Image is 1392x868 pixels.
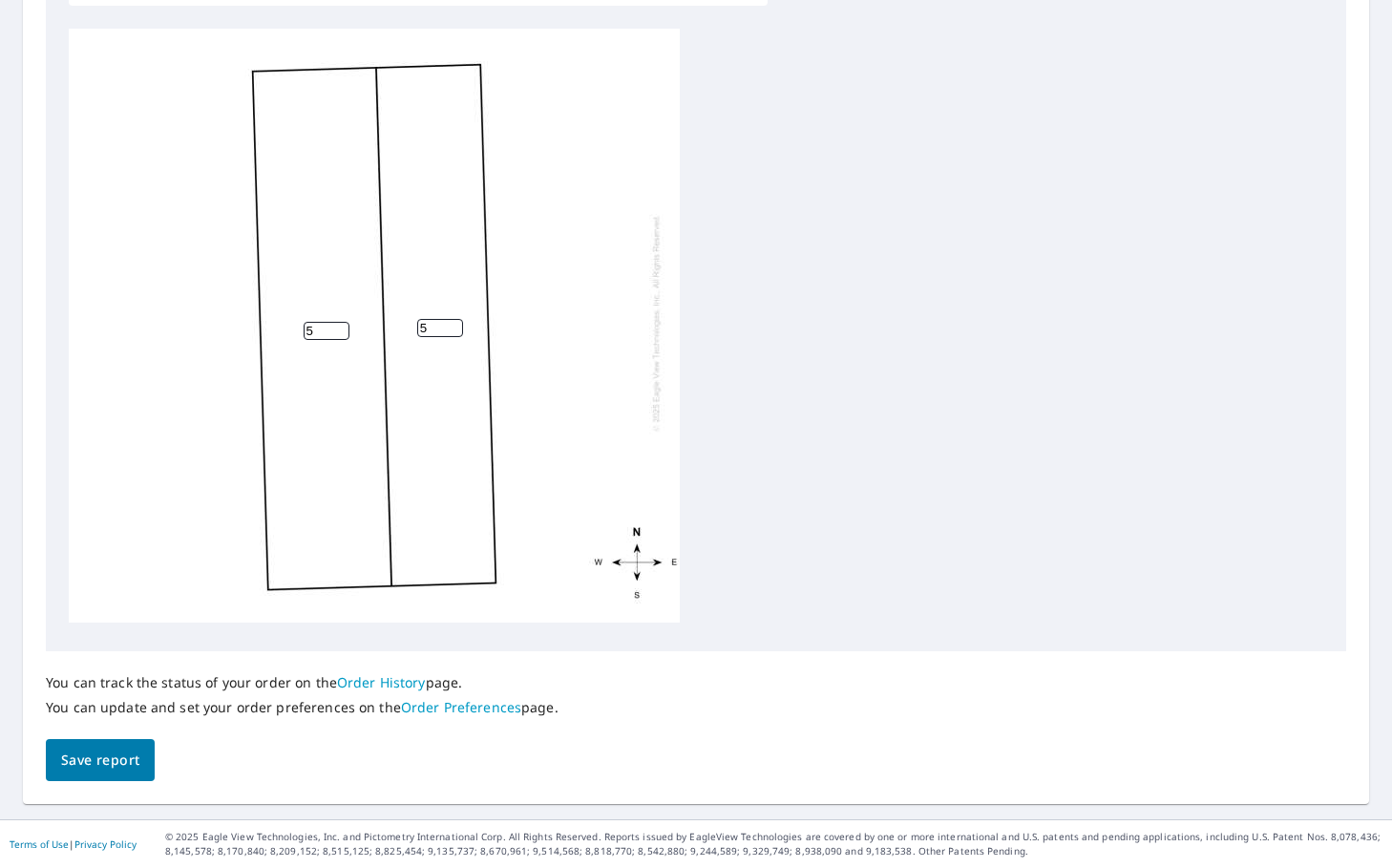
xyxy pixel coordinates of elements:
p: | [10,838,137,850]
p: You can update and set your order preferences on the page. [46,699,559,716]
a: Order History [337,673,426,691]
p: You can track the status of your order on the page. [46,674,559,691]
a: Order Preferences [401,698,521,716]
span: Save report [61,749,139,773]
a: Terms of Use [10,837,69,851]
button: Save report [46,739,155,782]
p: © 2025 Eagle View Technologies, Inc. and Pictometry International Corp. All Rights Reserved. Repo... [165,830,1382,858]
a: Privacy Policy [74,837,137,851]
